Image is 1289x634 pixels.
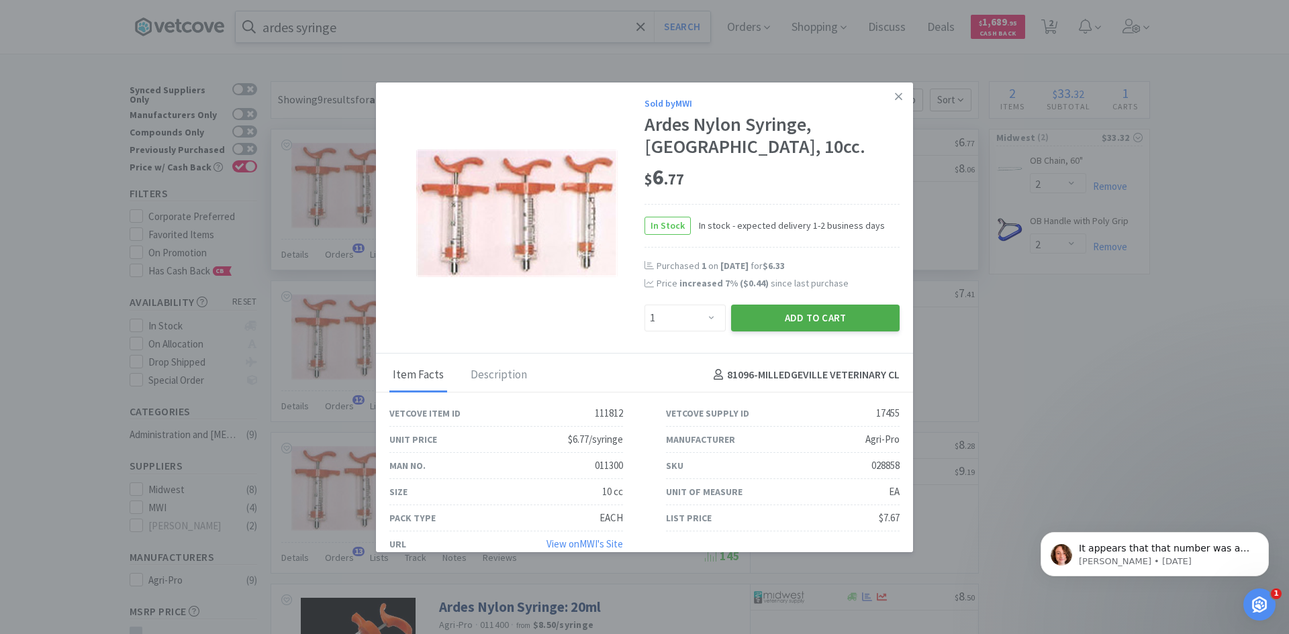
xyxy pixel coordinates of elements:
span: In Stock [645,217,690,234]
div: 17455 [876,405,900,421]
div: Description [467,359,530,392]
button: Add to Cart [731,305,900,331]
span: 6 [644,164,684,191]
div: 028858 [871,458,900,474]
div: $7.67 [879,510,900,526]
div: Unit of Measure [666,484,743,499]
div: Agri-Pro [865,431,900,447]
span: $0.44 [743,277,765,289]
div: Sold by MWI [644,96,900,111]
a: View onMWI's Site [546,537,623,550]
div: Pack Type [389,511,436,525]
div: Vetcove Item ID [389,406,461,421]
img: 3ef8019294db404a9a35faa45ffce6a7_17455.png [416,150,618,277]
div: Ardes Nylon Syringe, [GEOGRAPHIC_DATA], 10cc. [644,113,900,158]
span: increased 7 % ( ) [679,277,769,289]
div: 011300 [595,458,623,474]
div: Size [389,484,408,499]
span: In stock - expected delivery 1-2 business days [691,218,885,233]
iframe: Intercom notifications message [1020,504,1289,598]
div: $6.77/syringe [568,431,623,447]
span: $6.33 [763,260,785,272]
div: 111812 [595,405,623,421]
div: Manufacturer [666,432,735,447]
div: SKU [666,458,683,473]
div: Purchased on for [657,260,900,273]
span: 1 [1271,588,1282,599]
div: Price since last purchase [657,276,900,290]
div: EA [889,484,900,500]
h4: 81096 - MILLEDGEVILLE VETERINARY CL [708,366,900,384]
iframe: Intercom live chat [1243,588,1276,621]
div: Item Facts [389,359,447,392]
span: [DATE] [720,260,749,272]
div: EACH [600,510,623,526]
span: . 77 [664,170,684,189]
div: URL [389,537,406,551]
span: 1 [702,260,706,272]
div: Unit Price [389,432,437,447]
div: Man No. [389,458,426,473]
div: List Price [666,511,712,525]
span: $ [644,170,653,189]
div: Vetcove Supply ID [666,406,749,421]
div: 10 cc [602,484,623,500]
